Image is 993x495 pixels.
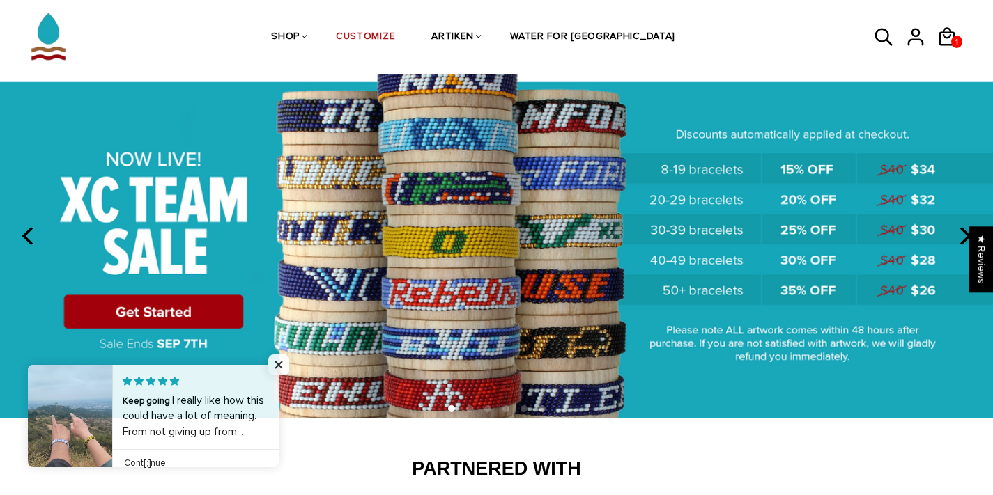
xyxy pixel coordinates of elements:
span: Close popup widget [268,354,289,375]
a: CUSTOMIZE [336,1,395,74]
div: Click to open Judge.me floating reviews tab [969,226,993,292]
a: SHOP [271,1,300,74]
a: WATER FOR [GEOGRAPHIC_DATA] [510,1,675,74]
a: 1 [951,36,962,48]
button: previous [14,221,45,251]
a: ARTIKEN [431,1,474,74]
h2: Partnered With [100,457,894,481]
button: next [948,221,979,251]
span: 1 [951,33,962,51]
